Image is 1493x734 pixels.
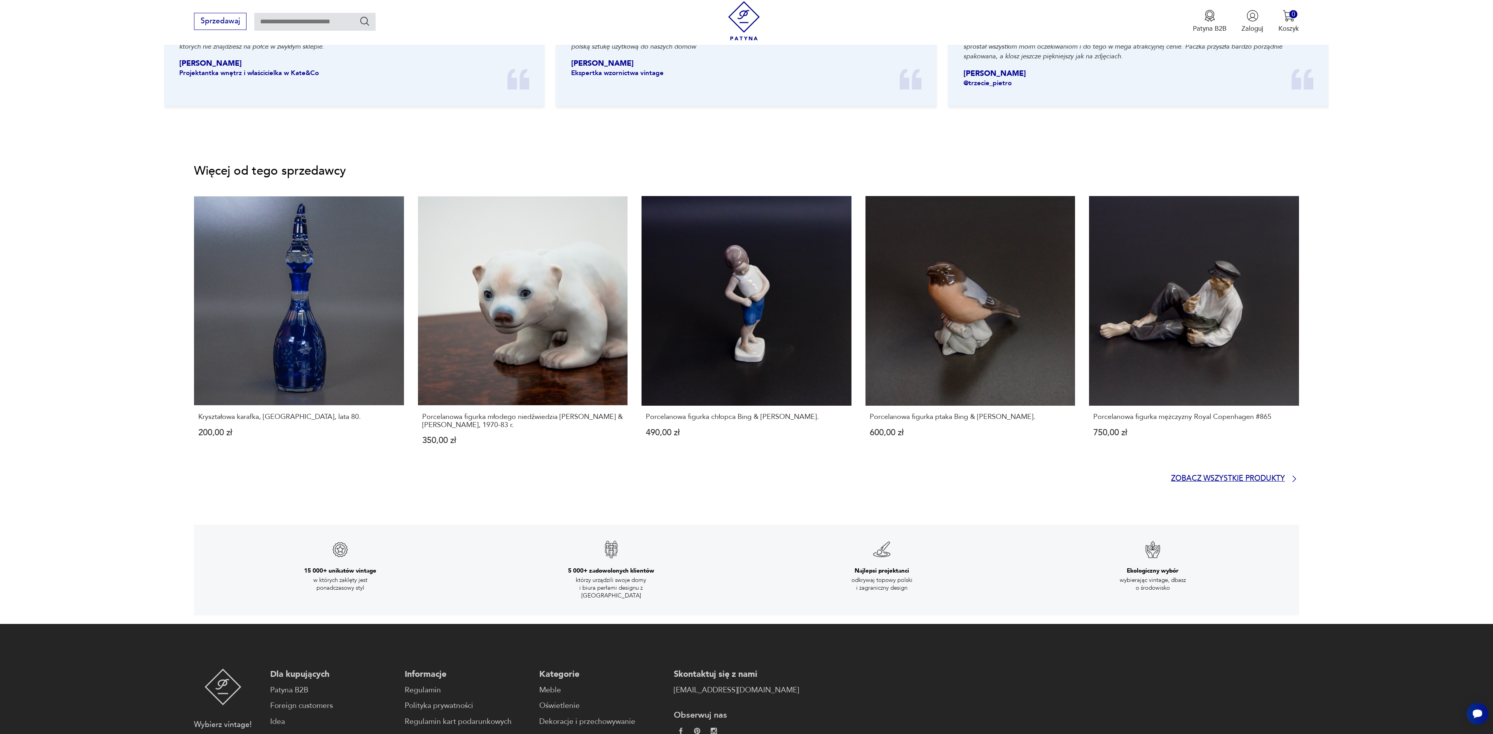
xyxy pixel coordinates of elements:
p: w których zaklęty jest ponadczasowy styl [297,576,383,592]
p: [PERSON_NAME] [572,59,834,69]
a: Dekoracje i przechowywanie [539,716,664,727]
a: Sprzedawaj [194,19,247,25]
p: Więcej od tego sprzedawcy [194,165,1299,177]
a: Ikona medaluPatyna B2B [1193,10,1227,33]
p: Koszyk [1278,24,1299,33]
p: Porcelanowa figurka ptaka Bing & [PERSON_NAME]. [870,413,1071,421]
button: 0Koszyk [1278,10,1299,33]
a: Zobacz wszystkie produkty [1171,474,1299,483]
a: Porcelanowa figurka chłopca Bing & Grondahl.Porcelanowa figurka chłopca Bing & [PERSON_NAME].490,... [642,196,851,463]
img: Znak gwarancji jakości [331,540,350,559]
p: 490,00 zł [646,429,847,437]
p: 600,00 zł [870,429,1071,437]
p: Kryształowa karafka, [GEOGRAPHIC_DATA], lata 80. [198,413,400,421]
a: Porcelanowa figurka ptaka Bing & Grondahl.Porcelanowa figurka ptaka Bing & [PERSON_NAME].600,00 zł [865,196,1075,463]
h3: Ekologiczny wybór [1127,567,1178,575]
a: Porcelanowa figurka młodego niedźwiedzia Bing & Grondahl, 1970-83 r.Porcelanowa figurka młodego n... [418,196,628,463]
iframe: Smartsupp widget button [1467,703,1488,725]
img: Patyna - sklep z meblami i dekoracjami vintage [205,669,241,705]
button: Zaloguj [1241,10,1263,33]
button: Szukaj [359,16,371,27]
p: Projektantka wnętrz i właścicielka w Kate&Co [179,69,442,78]
div: 0 [1289,10,1297,18]
img: Ikonka użytkownika [1246,10,1259,22]
p: [PERSON_NAME] [179,59,442,69]
p: Zaloguj [1241,24,1263,33]
p: Długo szukałam klosza idealnego do mojej vintydż lampy, a tylko na [DOMAIN_NAME] udało mi się upo... [963,32,1313,61]
p: Porcelanowa figurka młodego niedźwiedzia [PERSON_NAME] & [PERSON_NAME], 1970-83 r. [422,413,624,429]
h3: Najlepsi projektanci [855,567,909,575]
a: Patyna B2B [270,685,395,696]
img: Ikona cudzysłowia [1292,69,1314,89]
p: @trzecie_pietro [963,79,1226,88]
a: Regulamin kart podarunkowych [405,716,530,727]
p: Patyna B2B [1193,24,1227,33]
img: Znak gwarancji jakości [872,540,891,559]
a: Regulamin [405,685,530,696]
p: Kategorie [539,669,664,680]
a: Oświetlenie [539,700,664,711]
p: Ekspertka wzornictwa vintage [572,69,834,78]
button: Patyna B2B [1193,10,1227,33]
p: Porcelanowa figurka mężczyzny Royal Copenhagen #865 [1093,413,1295,421]
img: c2fd9cf7f39615d9d6839a72ae8e59e5.webp [711,728,717,734]
p: wybierając vintage, dbasz o środowisko [1110,576,1196,592]
a: Porcelanowa figurka mężczyzny Royal Copenhagen #865Porcelanowa figurka mężczyzny Royal Copenhagen... [1089,196,1299,463]
img: Znak gwarancji jakości [602,540,621,559]
p: Porcelanowa figurka chłopca Bing & [PERSON_NAME]. [646,413,847,421]
p: [PERSON_NAME] [963,68,1226,79]
button: Sprzedawaj [194,13,247,30]
img: Ikona koszyka [1283,10,1295,22]
p: 200,00 zł [198,429,400,437]
a: Kryształowa karafka, Polska, lata 80.Kryształowa karafka, [GEOGRAPHIC_DATA], lata 80.200,00 zł [194,196,404,463]
p: odkrywaj topowy polski i zagraniczny design [839,576,925,592]
a: [EMAIL_ADDRESS][DOMAIN_NAME] [674,685,799,696]
p: Skontaktuj się z nami [674,669,799,680]
img: Ikona medalu [1204,10,1216,22]
p: 350,00 zł [422,436,624,445]
h3: 15 000+ unikatów vintage [304,567,376,575]
h3: 5 000+ zadowolonych klientów [568,567,654,575]
img: Znak gwarancji jakości [1143,540,1162,559]
p: Informacje [405,669,530,680]
a: Idea [270,716,395,727]
img: Ikona cudzysłowia [900,69,921,89]
img: 37d27d81a828e637adc9f9cb2e3d3a8a.webp [694,728,700,734]
a: Foreign customers [270,700,395,711]
p: Obserwuj nas [674,709,799,721]
p: którzy urządzili swoje domy i biura perłami designu z [GEOGRAPHIC_DATA] [568,576,654,600]
p: Dla kupujących [270,669,395,680]
img: Ikona cudzysłowia [508,69,530,89]
a: Meble [539,685,664,696]
a: Polityka prywatności [405,700,530,711]
img: Patyna - sklep z meblami i dekoracjami vintage [724,1,764,40]
img: da9060093f698e4c3cedc1453eec5031.webp [678,728,684,734]
p: 750,00 zł [1093,429,1295,437]
p: Wybierz vintage! [194,719,252,730]
p: Zobacz wszystkie produkty [1171,476,1285,482]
